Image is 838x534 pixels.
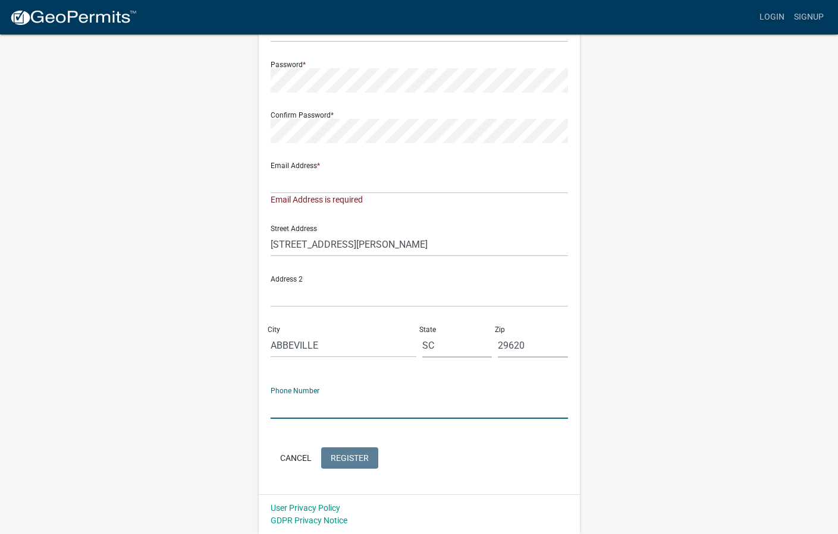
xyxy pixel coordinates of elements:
[271,194,568,206] div: Email Address is required
[271,516,347,525] a: GDPR Privacy Notice
[271,447,321,469] button: Cancel
[271,503,340,513] a: User Privacy Policy
[755,6,789,29] a: Login
[321,447,378,469] button: Register
[331,453,369,462] span: Register
[789,6,828,29] a: Signup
